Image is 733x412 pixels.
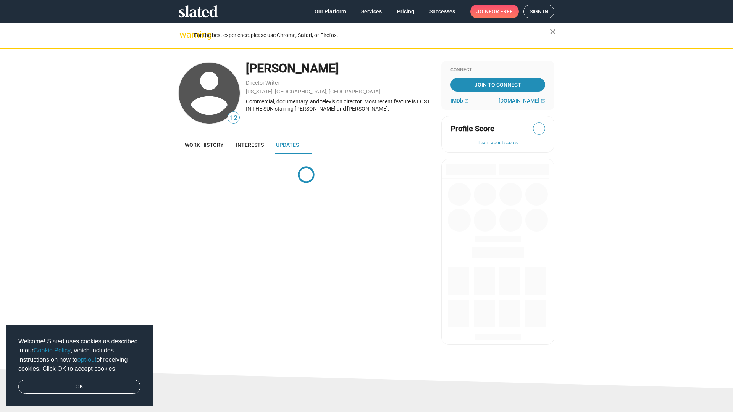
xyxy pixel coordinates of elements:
span: 12 [228,113,239,123]
span: Profile Score [450,124,494,134]
a: Work history [179,136,230,154]
a: [DOMAIN_NAME] [499,98,545,104]
button: Learn about scores [450,140,545,146]
span: Our Platform [315,5,346,18]
span: Join To Connect [452,78,544,92]
mat-icon: close [548,27,557,36]
a: [US_STATE], [GEOGRAPHIC_DATA], [GEOGRAPHIC_DATA] [246,89,380,95]
a: Writer [265,80,279,86]
span: Work history [185,142,224,148]
mat-icon: open_in_new [541,98,545,103]
span: Sign in [530,5,548,18]
span: , [265,81,265,85]
a: Interests [230,136,270,154]
mat-icon: warning [179,30,189,39]
span: Welcome! Slated uses cookies as described in our , which includes instructions on how to of recei... [18,337,140,373]
a: IMDb [450,98,469,104]
div: cookieconsent [6,325,153,406]
a: opt-out [77,356,97,363]
div: Connect [450,67,545,73]
div: For the best experience, please use Chrome, Safari, or Firefox. [194,30,550,40]
span: — [533,124,545,134]
a: Updates [270,136,305,154]
a: Director [246,80,265,86]
mat-icon: open_in_new [464,98,469,103]
a: Sign in [523,5,554,18]
a: Join To Connect [450,78,545,92]
span: Services [361,5,382,18]
span: for free [489,5,513,18]
span: IMDb [450,98,463,104]
span: Join [476,5,513,18]
a: Services [355,5,388,18]
a: Joinfor free [470,5,519,18]
span: Interests [236,142,264,148]
a: dismiss cookie message [18,380,140,394]
span: [DOMAIN_NAME] [499,98,539,104]
a: Our Platform [308,5,352,18]
a: Pricing [391,5,420,18]
a: Cookie Policy [34,347,71,354]
div: Commercial, documentary, and television director. Most recent feature is LOST IN THE SUN starring... [246,98,434,112]
span: Updates [276,142,299,148]
span: Successes [429,5,455,18]
span: Pricing [397,5,414,18]
div: [PERSON_NAME] [246,60,434,77]
a: Successes [423,5,461,18]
